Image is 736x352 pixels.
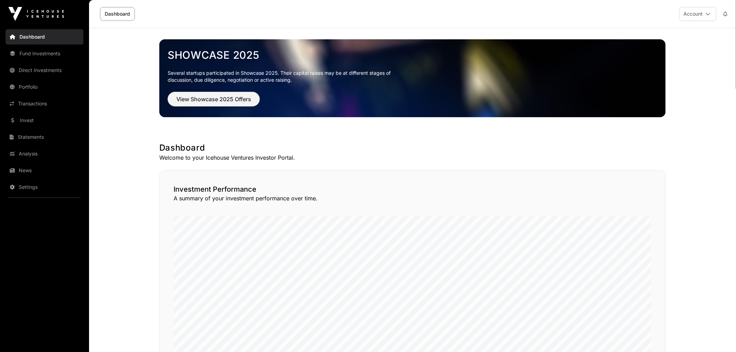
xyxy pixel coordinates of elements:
[174,184,651,194] h2: Investment Performance
[6,63,83,78] a: Direct Investments
[100,7,135,21] a: Dashboard
[159,39,666,117] img: Showcase 2025
[701,319,736,352] iframe: Chat Widget
[6,113,83,128] a: Invest
[168,49,657,61] a: Showcase 2025
[159,153,666,162] p: Welcome to your Icehouse Ventures Investor Portal.
[679,7,717,21] button: Account
[174,194,651,202] p: A summary of your investment performance over time.
[168,70,401,83] p: Several startups participated in Showcase 2025. Their capital raises may be at different stages o...
[168,92,260,106] button: View Showcase 2025 Offers
[6,179,83,195] a: Settings
[6,146,83,161] a: Analysis
[176,95,251,103] span: View Showcase 2025 Offers
[6,79,83,95] a: Portfolio
[6,46,83,61] a: Fund Investments
[6,29,83,45] a: Dashboard
[159,142,666,153] h1: Dashboard
[6,96,83,111] a: Transactions
[6,163,83,178] a: News
[8,7,64,21] img: Icehouse Ventures Logo
[168,99,260,106] a: View Showcase 2025 Offers
[6,129,83,145] a: Statements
